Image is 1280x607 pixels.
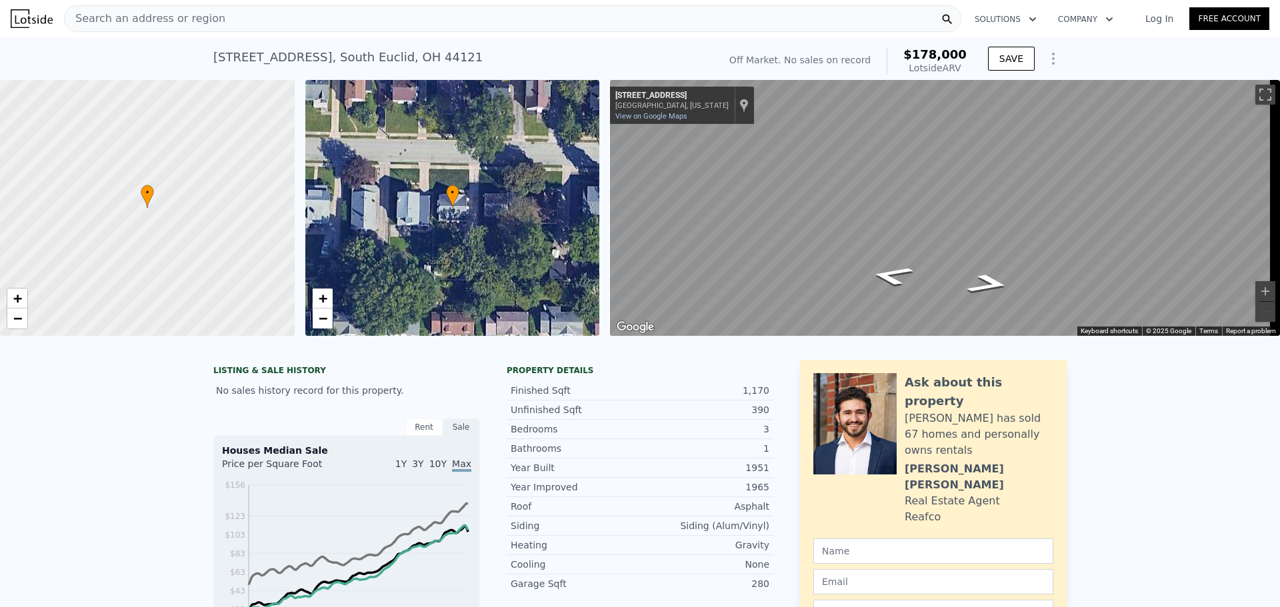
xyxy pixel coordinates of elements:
a: Show location on map [739,98,749,113]
div: 390 [640,403,769,416]
div: [STREET_ADDRESS] , South Euclid , OH 44121 [213,48,483,67]
a: Report a problem [1226,327,1276,334]
button: Zoom in [1255,281,1275,301]
span: • [141,187,154,199]
div: Off Market. No sales on record [729,53,871,67]
button: Solutions [964,7,1047,31]
span: 3Y [412,458,423,469]
a: View on Google Maps [615,112,687,121]
span: Search an address or region [65,11,225,27]
a: Terms (opens in new tab) [1199,327,1218,334]
input: Email [813,569,1053,594]
div: Lotside ARV [903,61,967,75]
button: SAVE [988,47,1035,71]
tspan: $156 [225,480,245,490]
input: Name [813,538,1053,564]
div: Asphalt [640,500,769,513]
path: Go West, Elmwood Rd [949,269,1027,299]
span: © 2025 Google [1146,327,1191,334]
span: $178,000 [903,47,967,61]
div: 1 [640,442,769,455]
div: Rent [405,418,443,436]
button: Show Options [1040,45,1067,72]
img: Google [613,318,657,336]
a: Zoom in [313,289,333,308]
div: [STREET_ADDRESS] [615,91,729,101]
span: + [13,290,22,306]
a: Zoom in [7,289,27,308]
span: • [446,187,459,199]
div: Finished Sqft [511,384,640,397]
div: 1965 [640,480,769,494]
div: Year Improved [511,480,640,494]
span: + [318,290,327,306]
button: Company [1047,7,1124,31]
div: Siding [511,519,640,532]
div: • [446,185,459,208]
div: Bedrooms [511,422,640,436]
div: Ask about this property [905,373,1053,410]
div: Property details [507,365,773,376]
a: Log In [1129,12,1189,25]
div: 1951 [640,461,769,474]
tspan: $43 [230,586,245,596]
a: Open this area in Google Maps (opens a new window) [613,318,657,336]
div: None [640,558,769,571]
a: Free Account [1189,7,1269,30]
div: [PERSON_NAME] [PERSON_NAME] [905,461,1053,493]
div: Heating [511,538,640,552]
a: Zoom out [313,308,333,328]
div: [GEOGRAPHIC_DATA], [US_STATE] [615,101,729,110]
div: Gravity [640,538,769,552]
div: Bathrooms [511,442,640,455]
tspan: $63 [230,568,245,577]
div: Unfinished Sqft [511,403,640,416]
button: Zoom out [1255,302,1275,322]
div: Roof [511,500,640,513]
div: [PERSON_NAME] has sold 67 homes and personally owns rentals [905,410,1053,458]
div: LISTING & SALE HISTORY [213,365,480,378]
span: − [318,310,327,326]
div: • [141,185,154,208]
div: Street View [610,80,1280,336]
img: Lotside [11,9,53,28]
div: No sales history record for this property. [213,378,480,402]
a: Zoom out [7,308,27,328]
div: Sale [443,418,480,436]
div: Reafco [905,509,941,525]
tspan: $103 [225,530,245,540]
span: Max [452,458,471,472]
div: Cooling [511,558,640,571]
div: Year Built [511,461,640,474]
div: Siding (Alum/Vinyl) [640,519,769,532]
div: 3 [640,422,769,436]
div: Map [610,80,1280,336]
path: Go East, Elmwood Rd [853,261,931,291]
button: Toggle fullscreen view [1255,85,1275,105]
span: − [13,310,22,326]
div: 280 [640,577,769,590]
span: 1Y [395,458,407,469]
span: 10Y [429,458,447,469]
div: 1,170 [640,384,769,397]
div: Price per Square Foot [222,457,347,478]
div: Real Estate Agent [905,493,1000,509]
div: Houses Median Sale [222,444,471,457]
div: Garage Sqft [511,577,640,590]
button: Keyboard shortcuts [1081,326,1138,336]
tspan: $123 [225,512,245,521]
tspan: $83 [230,549,245,558]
